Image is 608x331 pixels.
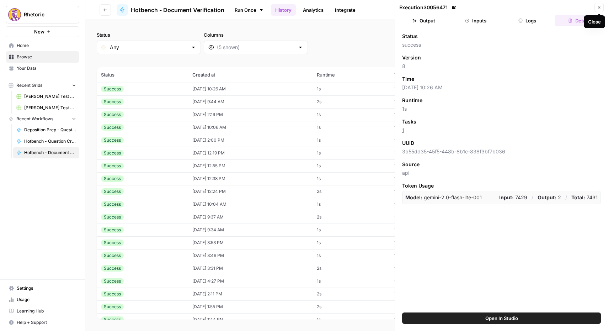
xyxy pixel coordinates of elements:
[6,294,79,305] a: Usage
[101,240,124,246] div: Success
[188,224,313,236] td: [DATE] 9:34 AM
[6,114,79,124] button: Recent Workflows
[313,313,390,326] td: 1s
[313,67,390,83] th: Runtime
[188,121,313,134] td: [DATE] 10:06 AM
[101,163,124,169] div: Success
[17,285,76,291] span: Settings
[97,54,597,67] span: (218 records)
[402,161,420,168] span: Source
[188,134,313,147] td: [DATE] 2:00 PM
[188,211,313,224] td: [DATE] 9:37 AM
[402,105,601,112] span: 1s
[402,169,601,177] span: api
[390,313,451,326] td: 1
[402,118,416,125] span: Tasks
[402,182,601,189] span: Token Usage
[24,149,76,156] span: Hotbench - Document Verification
[188,313,313,326] td: [DATE] 1:44 PM
[101,188,124,195] div: Success
[313,211,390,224] td: 2s
[188,83,313,95] td: [DATE] 10:26 AM
[6,283,79,294] a: Settings
[16,116,53,122] span: Recent Workflows
[101,214,124,220] div: Success
[17,42,76,49] span: Home
[390,147,451,159] td: 1
[390,300,451,313] td: 2
[24,105,76,111] span: [PERSON_NAME] Test Workflow - SERP Overview Grid
[390,211,451,224] td: 1
[313,185,390,198] td: 2s
[390,83,451,95] td: 1
[6,26,79,37] button: New
[499,194,527,201] p: 7429
[313,159,390,172] td: 1s
[131,6,224,14] span: Hotbench - Document Verification
[17,296,76,303] span: Usage
[24,11,67,18] span: Rhetoric
[405,194,422,200] strong: Model:
[101,175,124,182] div: Success
[271,4,296,16] a: History
[399,4,458,11] div: Execution 30056471
[13,91,79,102] a: [PERSON_NAME] Test Workflow - Copilot Example Grid
[13,102,79,114] a: [PERSON_NAME] Test Workflow - SERP Overview Grid
[313,198,390,211] td: 1s
[17,54,76,60] span: Browse
[188,172,313,185] td: [DATE] 12:38 PM
[6,6,79,23] button: Workspace: Rhetoric
[101,265,124,272] div: Success
[101,291,124,297] div: Success
[390,134,451,147] td: 1
[6,40,79,51] a: Home
[101,227,124,233] div: Success
[402,127,404,133] a: 1
[101,201,124,207] div: Success
[17,65,76,72] span: Your Data
[390,172,451,185] td: 1
[390,275,451,288] td: 1
[101,150,124,156] div: Success
[101,304,124,310] div: Success
[402,148,601,155] span: 3b55dd35-45f5-448b-8b1c-838f3bf7b036
[101,252,124,259] div: Success
[390,236,451,249] td: 1
[390,159,451,172] td: 1
[188,159,313,172] td: [DATE] 12:55 PM
[538,194,556,200] strong: Output:
[399,15,448,26] button: Output
[188,288,313,300] td: [DATE] 2:11 PM
[188,300,313,313] td: [DATE] 1:55 PM
[390,67,451,83] th: Tasks
[188,147,313,159] td: [DATE] 12:19 PM
[499,194,514,200] strong: Input:
[313,121,390,134] td: 1s
[538,194,561,201] p: 2
[6,317,79,328] button: Help + Support
[565,194,567,201] p: /
[101,316,124,323] div: Success
[17,319,76,326] span: Help + Support
[6,305,79,317] a: Learning Hub
[6,63,79,74] a: Your Data
[34,28,44,35] span: New
[390,95,451,108] td: 1
[188,275,313,288] td: [DATE] 4:27 PM
[188,262,313,275] td: [DATE] 3:31 PM
[402,312,601,324] button: Open In Studio
[405,194,482,201] p: gemini-2.0-flash-lite-001
[188,108,313,121] td: [DATE] 2:19 PM
[101,99,124,105] div: Success
[313,275,390,288] td: 1s
[313,236,390,249] td: 1s
[313,249,390,262] td: 1s
[313,224,390,236] td: 1s
[204,31,308,38] label: Columns
[230,4,268,16] a: Run Once
[331,4,360,16] a: Integrate
[101,111,124,118] div: Success
[390,108,451,121] td: 1
[402,41,601,48] span: success
[402,33,418,40] span: Status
